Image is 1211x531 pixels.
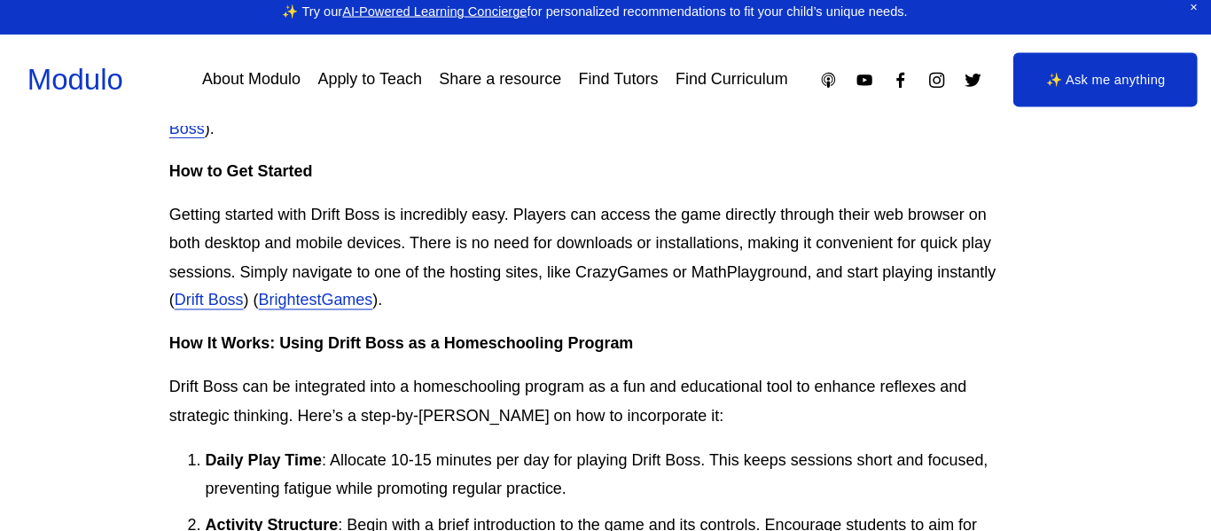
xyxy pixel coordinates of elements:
a: ✨ Ask me anything [1016,61,1197,114]
a: Modulo [49,72,143,104]
a: AI-Powered Learning Concierge [358,13,539,27]
a: About Modulo [220,73,316,104]
a: Find Tutors [590,73,668,104]
p: Getting started with Drift Boss is incredibly easy. Players can access the game directly through ... [188,207,1024,319]
a: Apply to Teach [333,73,435,104]
strong: Daily Play Time [223,452,338,470]
strong: How to Get Started [188,168,329,186]
a: Find Curriculum [684,73,794,104]
a: Share a resource [453,73,573,104]
a: Twitter [967,79,986,98]
p: : Allocate 10-15 minutes per day for playing Drift Boss. This keeps sessions short and focused, p... [223,448,1024,504]
a: Drift Boss [188,98,1019,144]
a: BrightestGames [276,295,387,313]
a: Drift Boss [193,295,261,313]
p: Drift Boss can be integrated into a homeschooling program as a fun and educational tool to enhanc... [188,376,1024,433]
a: Facebook [896,79,915,98]
a: YouTube [861,79,879,98]
strong: How It Works: Using Drift Boss as a Homeschooling Program [188,338,644,355]
a: Instagram [932,79,950,98]
a: Apple Podcasts [825,79,844,98]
